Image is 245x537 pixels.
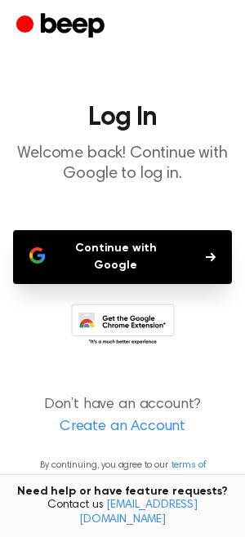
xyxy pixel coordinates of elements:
span: Contact us [10,499,235,527]
h1: Log In [13,104,232,131]
a: [EMAIL_ADDRESS][DOMAIN_NAME] [79,499,198,526]
p: Don’t have an account? [13,394,232,438]
p: By continuing, you agree to our and , and you opt in to receive emails from us. [13,458,232,502]
button: Continue with Google [13,230,232,284]
p: Welcome back! Continue with Google to log in. [13,144,232,184]
a: Beep [16,11,109,42]
a: Create an Account [16,416,229,438]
